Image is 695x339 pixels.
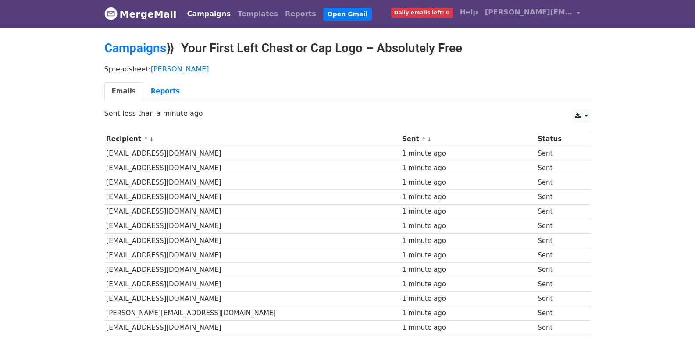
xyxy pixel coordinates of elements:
[104,5,177,23] a: MergeMail
[104,64,591,74] p: Spreadsheet:
[535,306,584,321] td: Sent
[535,262,584,277] td: Sent
[104,146,400,161] td: [EMAIL_ADDRESS][DOMAIN_NAME]
[402,163,534,173] div: 1 minute ago
[421,136,426,143] a: ↑
[456,4,481,21] a: Help
[481,4,584,24] a: [PERSON_NAME][EMAIL_ADDRESS][DOMAIN_NAME]
[485,7,573,18] span: [PERSON_NAME][EMAIL_ADDRESS][DOMAIN_NAME]
[104,277,400,292] td: [EMAIL_ADDRESS][DOMAIN_NAME]
[104,7,118,20] img: MergeMail logo
[104,161,400,175] td: [EMAIL_ADDRESS][DOMAIN_NAME]
[535,161,584,175] td: Sent
[535,132,584,146] th: Status
[535,277,584,292] td: Sent
[104,190,400,204] td: [EMAIL_ADDRESS][DOMAIN_NAME]
[535,190,584,204] td: Sent
[402,192,534,202] div: 1 minute ago
[104,175,400,190] td: [EMAIL_ADDRESS][DOMAIN_NAME]
[104,204,400,219] td: [EMAIL_ADDRESS][DOMAIN_NAME]
[402,221,534,231] div: 1 minute ago
[104,41,166,55] a: Campaigns
[184,5,234,23] a: Campaigns
[535,204,584,219] td: Sent
[143,136,148,143] a: ↑
[535,248,584,262] td: Sent
[104,219,400,233] td: [EMAIL_ADDRESS][DOMAIN_NAME]
[151,65,209,73] a: [PERSON_NAME]
[234,5,282,23] a: Templates
[104,306,400,321] td: [PERSON_NAME][EMAIL_ADDRESS][DOMAIN_NAME]
[143,82,187,100] a: Reports
[400,132,535,146] th: Sent
[402,178,534,188] div: 1 minute ago
[535,146,584,161] td: Sent
[402,265,534,275] div: 1 minute ago
[402,294,534,304] div: 1 minute ago
[104,262,400,277] td: [EMAIL_ADDRESS][DOMAIN_NAME]
[104,109,591,118] p: Sent less than a minute ago
[104,132,400,146] th: Recipient
[535,175,584,190] td: Sent
[402,279,534,289] div: 1 minute ago
[104,233,400,248] td: [EMAIL_ADDRESS][DOMAIN_NAME]
[402,236,534,246] div: 1 minute ago
[149,136,154,143] a: ↓
[104,82,143,100] a: Emails
[402,250,534,260] div: 1 minute ago
[402,308,534,318] div: 1 minute ago
[104,41,591,56] h2: ⟫ Your First Left Chest or Cap Logo – Absolutely Free
[402,207,534,217] div: 1 minute ago
[535,321,584,335] td: Sent
[282,5,320,23] a: Reports
[535,219,584,233] td: Sent
[323,8,372,21] a: Open Gmail
[104,292,400,306] td: [EMAIL_ADDRESS][DOMAIN_NAME]
[391,8,453,18] span: Daily emails left: 0
[402,149,534,159] div: 1 minute ago
[535,233,584,248] td: Sent
[427,136,432,143] a: ↓
[535,292,584,306] td: Sent
[104,248,400,262] td: [EMAIL_ADDRESS][DOMAIN_NAME]
[104,321,400,335] td: [EMAIL_ADDRESS][DOMAIN_NAME]
[388,4,456,21] a: Daily emails left: 0
[402,323,534,333] div: 1 minute ago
